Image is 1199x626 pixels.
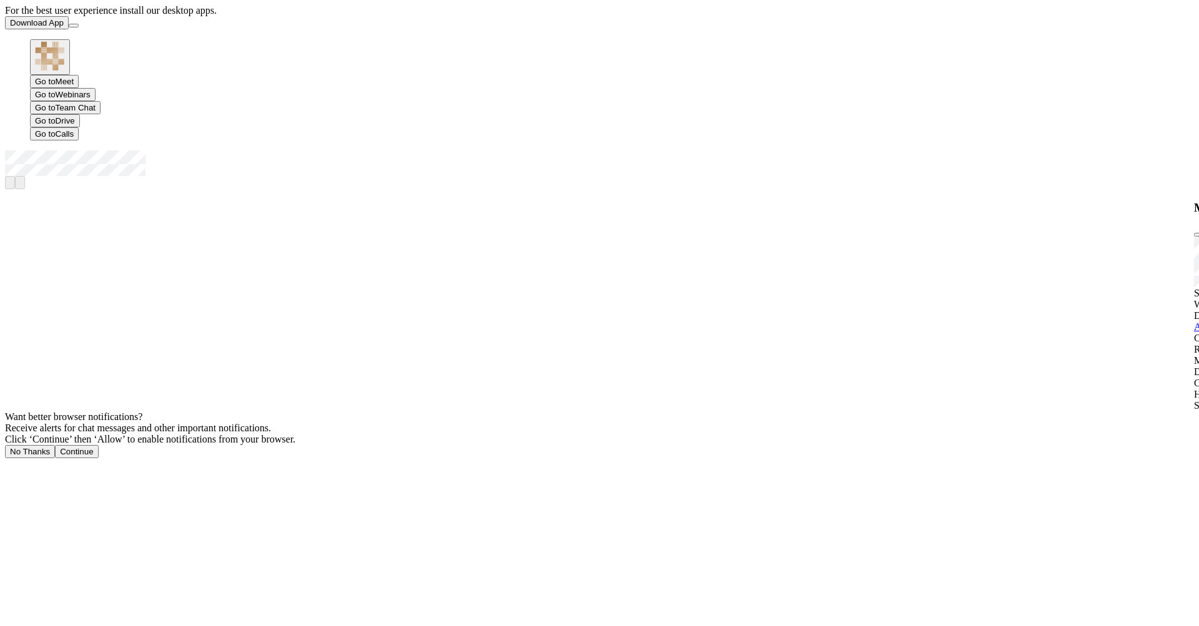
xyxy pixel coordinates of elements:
button: Continue [55,445,98,458]
nav: controls [5,176,1194,189]
div: Receive alerts for chat messages and other important notifications. Click ‘Continue’ then ‘Allow’... [5,423,1194,445]
button: Mute [5,176,15,189]
div: For the best user experience install our desktop apps. [5,5,1194,16]
span: Go to [35,129,56,139]
span: Go to [35,77,56,86]
div: Open menu [5,150,1194,176]
button: Hangup [15,176,25,189]
button: No Thanks [5,445,55,458]
span: Meet [56,77,74,86]
button: Download App [5,16,69,29]
button: Logo [30,39,70,75]
span: Go to [35,90,56,99]
img: QA Selenium DO NOT DELETE OR CHANGE [35,41,65,71]
span: Webinars [56,90,91,99]
span: Want better browser notifications? [5,411,142,422]
span: Go to [35,103,56,112]
button: Close alert [69,24,79,27]
span: Team Chat [56,103,96,112]
span: Drive [56,116,75,125]
span: Go to [35,116,56,125]
span: Calls [56,129,74,139]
